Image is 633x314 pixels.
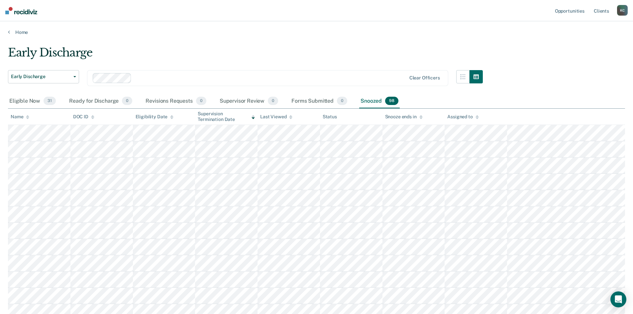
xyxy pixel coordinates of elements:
[8,94,57,109] div: Eligible Now31
[5,7,37,14] img: Recidiviz
[447,114,478,120] div: Assigned to
[8,46,483,65] div: Early Discharge
[617,5,628,16] div: K C
[409,75,440,81] div: Clear officers
[359,94,400,109] div: Snoozed98
[11,114,29,120] div: Name
[122,97,132,105] span: 0
[260,114,292,120] div: Last Viewed
[73,114,94,120] div: DOC ID
[218,94,280,109] div: Supervisor Review0
[68,94,134,109] div: Ready for Discharge0
[323,114,337,120] div: Status
[385,114,423,120] div: Snooze ends in
[11,74,71,79] span: Early Discharge
[136,114,174,120] div: Eligibility Date
[610,291,626,307] div: Open Intercom Messenger
[385,97,398,105] span: 98
[8,70,79,83] button: Early Discharge
[144,94,207,109] div: Revisions Requests0
[290,94,349,109] div: Forms Submitted0
[44,97,56,105] span: 31
[617,5,628,16] button: KC
[198,111,255,122] div: Supervision Termination Date
[196,97,206,105] span: 0
[268,97,278,105] span: 0
[337,97,347,105] span: 0
[8,29,625,35] a: Home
